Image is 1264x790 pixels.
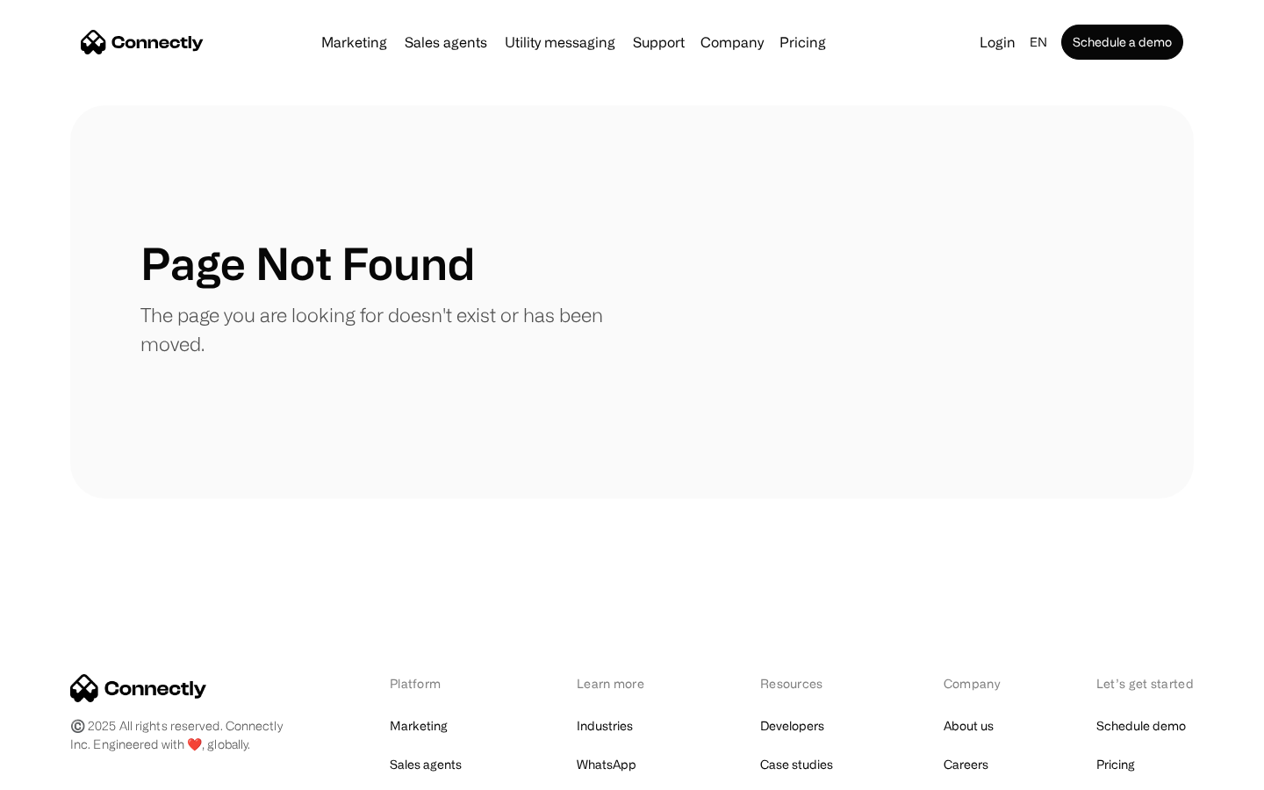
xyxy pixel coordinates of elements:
[18,758,105,784] aside: Language selected: English
[944,714,994,738] a: About us
[577,714,633,738] a: Industries
[35,759,105,784] ul: Language list
[1061,25,1183,60] a: Schedule a demo
[1096,752,1135,777] a: Pricing
[577,752,636,777] a: WhatsApp
[772,35,833,49] a: Pricing
[760,674,852,693] div: Resources
[140,237,475,290] h1: Page Not Found
[1096,714,1186,738] a: Schedule demo
[577,674,669,693] div: Learn more
[760,714,824,738] a: Developers
[973,30,1023,54] a: Login
[390,714,448,738] a: Marketing
[1096,674,1194,693] div: Let’s get started
[390,752,462,777] a: Sales agents
[398,35,494,49] a: Sales agents
[140,300,632,358] p: The page you are looking for doesn't exist or has been moved.
[760,752,833,777] a: Case studies
[1030,30,1047,54] div: en
[498,35,622,49] a: Utility messaging
[944,674,1005,693] div: Company
[700,30,764,54] div: Company
[390,674,485,693] div: Platform
[314,35,394,49] a: Marketing
[944,752,988,777] a: Careers
[626,35,692,49] a: Support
